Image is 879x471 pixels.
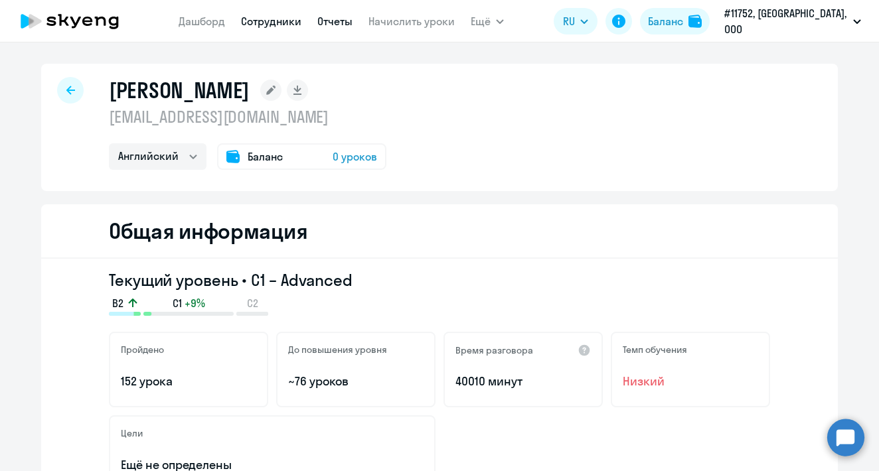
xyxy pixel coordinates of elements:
[471,13,491,29] span: Ещё
[455,344,533,356] h5: Время разговора
[109,106,386,127] p: [EMAIL_ADDRESS][DOMAIN_NAME]
[121,427,143,439] h5: Цели
[718,5,868,37] button: #11752, [GEOGRAPHIC_DATA], ООО
[185,296,205,310] span: +9%
[623,344,687,356] h5: Темп обучения
[623,373,758,390] span: Низкий
[688,15,702,28] img: balance
[179,15,225,28] a: Дашборд
[109,269,770,291] h3: Текущий уровень • C1 – Advanced
[648,13,683,29] div: Баланс
[288,344,387,356] h5: До повышения уровня
[112,296,123,310] span: B2
[288,373,424,390] p: ~76 уроков
[554,8,598,34] button: RU
[248,149,283,165] span: Баланс
[563,13,575,29] span: RU
[640,8,710,34] button: Балансbalance
[241,15,301,28] a: Сотрудники
[247,296,258,310] span: C2
[317,15,353,28] a: Отчеты
[121,373,256,390] p: 152 урока
[173,296,182,310] span: C1
[333,149,377,165] span: 0 уроков
[109,218,307,244] h2: Общая информация
[109,77,250,103] h1: [PERSON_NAME]
[724,5,848,37] p: #11752, [GEOGRAPHIC_DATA], ООО
[121,344,164,356] h5: Пройдено
[455,373,591,390] p: 40010 минут
[368,15,455,28] a: Начислить уроки
[471,8,504,34] button: Ещё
